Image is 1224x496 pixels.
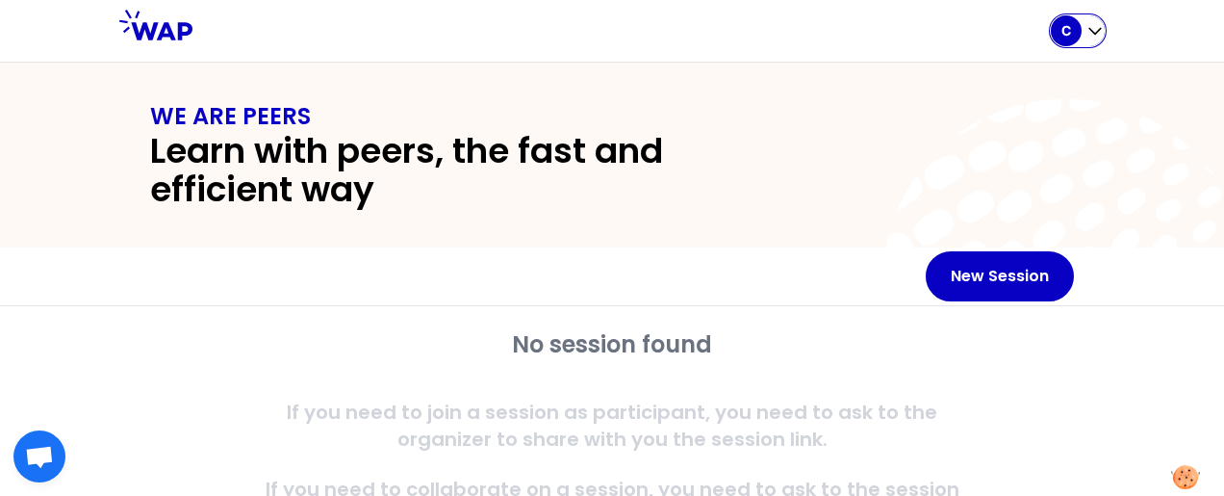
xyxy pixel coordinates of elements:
h2: Learn with peers, the fast and efficient way [150,132,797,209]
a: Open chat [13,431,65,483]
p: C [1061,21,1071,40]
button: New Session [926,251,1074,301]
h1: WE ARE PEERS [150,101,1074,132]
h2: No session found [242,329,982,360]
button: C [1051,15,1105,46]
p: If you need to join a session as participant, you need to ask to the organizer to share with you ... [242,399,982,453]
